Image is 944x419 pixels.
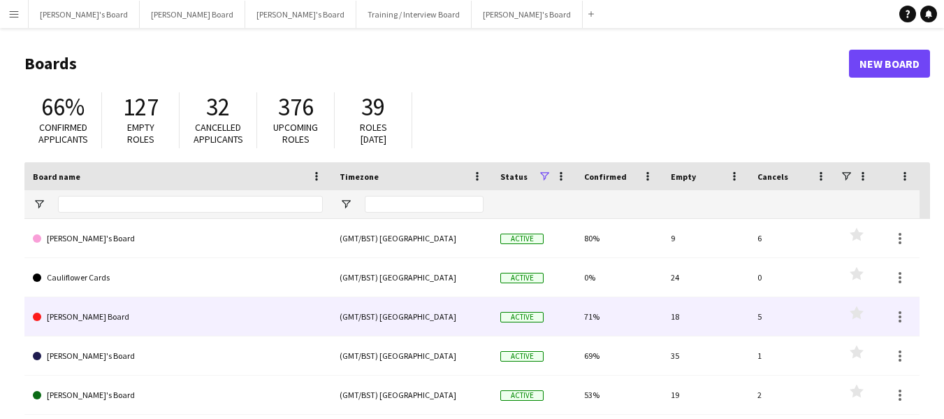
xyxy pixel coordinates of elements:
[576,219,662,257] div: 80%
[500,273,544,283] span: Active
[849,50,930,78] a: New Board
[340,171,379,182] span: Timezone
[278,92,314,122] span: 376
[331,376,492,414] div: (GMT/BST) [GEOGRAPHIC_DATA]
[576,336,662,375] div: 69%
[33,198,45,211] button: Open Filter Menu
[331,219,492,257] div: (GMT/BST) [GEOGRAPHIC_DATA]
[33,376,323,415] a: [PERSON_NAME]'s Board
[38,121,88,145] span: Confirmed applicants
[356,1,472,28] button: Training / Interview Board
[33,171,80,182] span: Board name
[500,234,544,244] span: Active
[360,121,387,145] span: Roles [DATE]
[576,258,662,297] div: 0%
[41,92,85,122] span: 66%
[662,258,749,297] div: 24
[33,336,323,376] a: [PERSON_NAME]'s Board
[749,336,836,375] div: 1
[500,171,528,182] span: Status
[33,297,323,336] a: [PERSON_NAME] Board
[331,336,492,375] div: (GMT/BST) [GEOGRAPHIC_DATA]
[331,258,492,297] div: (GMT/BST) [GEOGRAPHIC_DATA]
[500,351,544,362] span: Active
[472,1,583,28] button: [PERSON_NAME]'s Board
[273,121,318,145] span: Upcoming roles
[584,171,627,182] span: Confirmed
[662,219,749,257] div: 9
[365,196,484,213] input: Timezone Filter Input
[33,219,323,258] a: [PERSON_NAME]'s Board
[576,376,662,414] div: 53%
[749,258,836,297] div: 0
[340,198,352,211] button: Open Filter Menu
[194,121,243,145] span: Cancelled applicants
[749,219,836,257] div: 6
[361,92,385,122] span: 39
[576,297,662,336] div: 71%
[33,258,323,297] a: Cauliflower Cards
[206,92,230,122] span: 32
[500,312,544,322] span: Active
[331,297,492,336] div: (GMT/BST) [GEOGRAPHIC_DATA]
[749,297,836,336] div: 5
[757,171,788,182] span: Cancels
[58,196,323,213] input: Board name Filter Input
[245,1,356,28] button: [PERSON_NAME]'s Board
[500,390,544,401] span: Active
[127,121,154,145] span: Empty roles
[671,171,696,182] span: Empty
[662,376,749,414] div: 19
[662,297,749,336] div: 18
[749,376,836,414] div: 2
[24,53,849,74] h1: Boards
[140,1,245,28] button: [PERSON_NAME] Board
[123,92,159,122] span: 127
[662,336,749,375] div: 35
[29,1,140,28] button: [PERSON_NAME]'s Board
